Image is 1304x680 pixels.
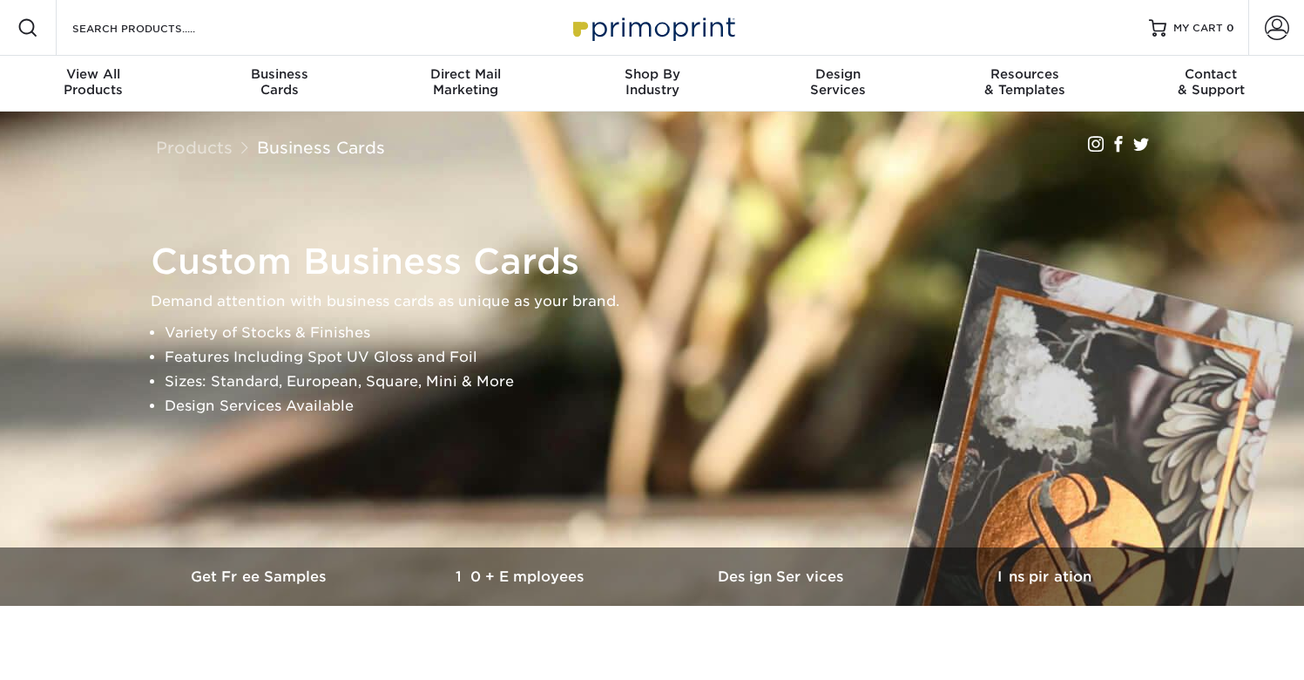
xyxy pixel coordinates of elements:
[652,547,914,606] a: Design Services
[186,66,373,98] div: Cards
[151,241,1170,282] h1: Custom Business Cards
[186,66,373,82] span: Business
[257,138,385,157] a: Business Cards
[1226,22,1234,34] span: 0
[71,17,240,38] input: SEARCH PRODUCTS.....
[745,56,931,112] a: DesignServices
[165,321,1170,345] li: Variety of Stocks & Finishes
[373,66,559,98] div: Marketing
[1173,21,1223,36] span: MY CART
[186,56,373,112] a: BusinessCards
[931,56,1118,112] a: Resources& Templates
[1118,56,1304,112] a: Contact& Support
[391,547,652,606] a: 10+ Employees
[373,56,559,112] a: Direct MailMarketing
[1118,66,1304,82] span: Contact
[931,66,1118,82] span: Resources
[652,568,914,585] h3: Design Services
[165,345,1170,370] li: Features Including Spot UV Gloss and Foil
[1118,66,1304,98] div: & Support
[373,66,559,82] span: Direct Mail
[745,66,931,82] span: Design
[745,66,931,98] div: Services
[565,9,740,46] img: Primoprint
[165,370,1170,394] li: Sizes: Standard, European, Square, Mini & More
[130,547,391,606] a: Get Free Samples
[130,568,391,585] h3: Get Free Samples
[391,568,652,585] h3: 10+ Employees
[151,289,1170,314] p: Demand attention with business cards as unique as your brand.
[156,138,233,157] a: Products
[914,547,1175,606] a: Inspiration
[559,66,746,98] div: Industry
[559,66,746,82] span: Shop By
[559,56,746,112] a: Shop ByIndustry
[914,568,1175,585] h3: Inspiration
[165,394,1170,418] li: Design Services Available
[931,66,1118,98] div: & Templates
